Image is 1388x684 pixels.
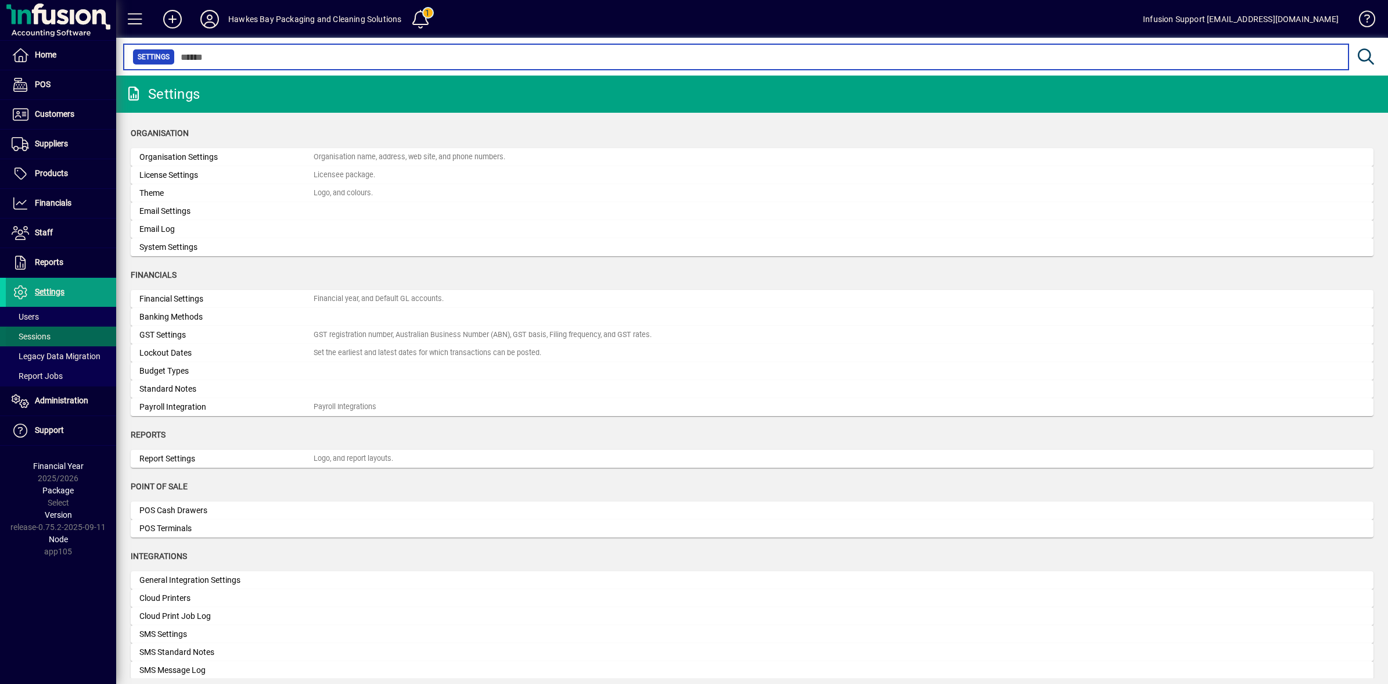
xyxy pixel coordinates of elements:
a: Administration [6,386,116,416]
a: Report Jobs [6,366,116,386]
a: POS [6,70,116,99]
span: Point of Sale [131,482,188,491]
a: Banking Methods [131,308,1373,326]
div: Theme [139,187,314,199]
div: SMS Standard Notes [139,646,314,658]
span: Financials [35,198,71,207]
button: Profile [191,9,228,30]
a: General Integration Settings [131,571,1373,589]
a: Email Settings [131,202,1373,220]
a: Staff [6,219,116,248]
a: Organisation SettingsOrganisation name, address, web site, and phone numbers. [131,148,1373,166]
div: POS Terminals [139,522,314,535]
a: ThemeLogo, and colours. [131,184,1373,202]
a: Home [6,41,116,70]
a: Support [6,416,116,445]
span: Settings [35,287,64,296]
div: GST Settings [139,329,314,341]
a: Reports [6,248,116,277]
div: Logo, and colours. [314,188,373,199]
span: Home [35,50,56,59]
a: Payroll IntegrationPayroll Integrations [131,398,1373,416]
a: POS Cash Drawers [131,502,1373,520]
a: Lockout DatesSet the earliest and latest dates for which transactions can be posted. [131,344,1373,362]
span: Staff [35,228,53,237]
a: SMS Settings [131,625,1373,643]
span: POS [35,80,51,89]
a: Knowledge Base [1350,2,1373,40]
a: GST SettingsGST registration number, Australian Business Number (ABN), GST basis, Filing frequenc... [131,326,1373,344]
span: Settings [138,51,170,63]
a: System Settings [131,238,1373,256]
div: Report Settings [139,453,314,465]
div: Financial year, and Default GL accounts. [314,293,444,305]
div: General Integration Settings [139,574,314,586]
a: Financials [6,189,116,218]
a: License SettingsLicensee package. [131,166,1373,184]
div: Organisation name, address, web site, and phone numbers. [314,152,505,163]
a: Users [6,307,116,327]
div: Payroll Integrations [314,402,376,413]
span: Integrations [131,552,187,561]
div: Licensee package. [314,170,375,181]
span: Node [49,535,68,544]
div: Email Log [139,223,314,235]
span: Suppliers [35,139,68,148]
a: Legacy Data Migration [6,346,116,366]
div: Payroll Integration [139,401,314,413]
span: Users [12,312,39,321]
div: System Settings [139,241,314,253]
span: Legacy Data Migration [12,352,100,361]
div: POS Cash Drawers [139,504,314,517]
span: Reports [35,257,63,267]
span: Products [35,169,68,178]
a: SMS Message Log [131,661,1373,679]
div: Standard Notes [139,383,314,395]
div: Infusion Support [EMAIL_ADDRESS][DOMAIN_NAME] [1143,10,1339,28]
div: Hawkes Bay Packaging and Cleaning Solutions [228,10,402,28]
span: Administration [35,396,88,405]
a: Email Log [131,220,1373,238]
span: Report Jobs [12,371,63,381]
span: Version [45,510,72,520]
div: Organisation Settings [139,151,314,163]
span: Reports [131,430,166,439]
div: Banking Methods [139,311,314,323]
div: Logo, and report layouts. [314,453,393,464]
span: Organisation [131,128,189,138]
div: License Settings [139,169,314,181]
div: Settings [125,85,200,103]
a: Standard Notes [131,380,1373,398]
span: Sessions [12,332,51,341]
span: Support [35,425,64,435]
a: Cloud Printers [131,589,1373,607]
a: Suppliers [6,130,116,159]
button: Add [154,9,191,30]
a: POS Terminals [131,520,1373,538]
a: Sessions [6,327,116,346]
div: GST registration number, Australian Business Number (ABN), GST basis, Filing frequency, and GST r... [314,330,652,341]
span: Financials [131,270,177,280]
div: Cloud Printers [139,592,314,604]
div: Set the earliest and latest dates for which transactions can be posted. [314,348,541,359]
a: Budget Types [131,362,1373,380]
div: Cloud Print Job Log [139,610,314,622]
div: Budget Types [139,365,314,377]
a: Customers [6,100,116,129]
span: Customers [35,109,74,119]
span: Package [42,486,74,495]
span: Financial Year [33,461,84,471]
a: Cloud Print Job Log [131,607,1373,625]
div: SMS Message Log [139,664,314,676]
a: Products [6,159,116,188]
a: Financial SettingsFinancial year, and Default GL accounts. [131,290,1373,308]
div: Lockout Dates [139,347,314,359]
div: SMS Settings [139,628,314,640]
div: Email Settings [139,205,314,217]
div: Financial Settings [139,293,314,305]
a: SMS Standard Notes [131,643,1373,661]
a: Report SettingsLogo, and report layouts. [131,450,1373,468]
